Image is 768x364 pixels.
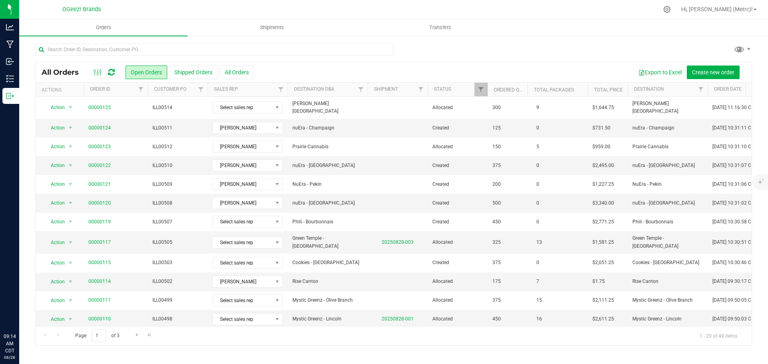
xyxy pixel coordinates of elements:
[532,122,543,134] span: 0
[6,40,14,48] inline-svg: Manufacturing
[88,218,111,226] a: 00000119
[213,276,272,287] span: [PERSON_NAME]
[532,237,546,248] span: 13
[633,66,687,79] button: Export to Excel
[152,199,203,207] span: ILL00508
[131,330,143,340] a: Go to the next page
[44,102,65,113] span: Action
[292,218,363,226] span: Phili - Bourbonnais
[292,181,363,188] span: NuEra - Pekin
[532,257,543,269] span: 0
[474,83,488,96] a: Filter
[532,276,543,287] span: 7
[532,179,543,190] span: 0
[126,66,167,79] button: Open Orders
[712,278,757,285] span: [DATE] 09:30:17 CDT
[662,6,672,13] div: Manage settings
[632,315,703,323] span: Mystic Greenz - Lincoln
[532,141,543,153] span: 5
[152,124,203,132] span: ILL00511
[432,162,483,169] span: Created
[432,296,483,304] span: Allocated
[44,295,65,306] span: Action
[492,181,501,188] span: 200
[88,181,111,188] a: 00000121
[169,66,218,79] button: Shipped Orders
[532,197,543,209] span: 0
[213,197,272,209] span: [PERSON_NAME]
[712,199,757,207] span: [DATE] 10:31:02 CDT
[594,87,623,93] a: Total Price
[88,239,111,246] a: 00000117
[492,259,501,267] span: 375
[152,218,203,226] span: ILL00507
[66,141,76,152] span: select
[532,216,543,228] span: 0
[88,162,111,169] a: 00000122
[632,296,703,304] span: Mystic Greenz - Olive Branch
[88,296,111,304] a: 00000111
[66,197,76,209] span: select
[592,181,614,188] span: $1,227.25
[152,315,203,323] span: ILL00498
[66,295,76,306] span: select
[714,86,742,92] a: Order Date
[382,316,414,322] a: 20250828-001
[213,314,272,325] span: Select sales rep
[152,104,203,111] span: ILL00514
[292,143,363,151] span: Prairie Cannabis
[634,86,664,92] a: Destination
[492,315,501,323] span: 450
[213,160,272,171] span: [PERSON_NAME]
[432,278,483,285] span: Allocated
[88,278,111,285] a: 00000114
[88,124,111,132] a: 00000124
[292,162,363,169] span: nuEra - [GEOGRAPHIC_DATA]
[532,294,546,306] span: 15
[712,239,757,246] span: [DATE] 10:30:51 CDT
[432,199,483,207] span: Created
[492,296,501,304] span: 375
[592,162,614,169] span: $2,495.00
[249,24,295,31] span: Shipments
[152,239,203,246] span: ILL00505
[214,86,238,92] a: Sales Rep
[44,141,65,152] span: Action
[85,24,122,31] span: Orders
[152,162,203,169] span: ILL00510
[492,278,501,285] span: 175
[414,83,428,96] a: Filter
[44,237,65,248] span: Action
[492,124,501,132] span: 125
[213,257,272,269] span: Select sales rep
[292,100,363,115] span: [PERSON_NAME][GEOGRAPHIC_DATA]
[592,199,614,207] span: $3,340.00
[632,100,703,115] span: [PERSON_NAME][GEOGRAPHIC_DATA]
[66,257,76,269] span: select
[134,83,148,96] a: Filter
[213,216,272,227] span: Select sales rep
[88,315,111,323] a: 00000110
[44,179,65,190] span: Action
[292,278,363,285] span: Rise Canton
[693,330,744,342] span: 1 - 20 of 49 items
[492,143,501,151] span: 150
[434,86,451,92] a: Status
[66,102,76,113] span: select
[88,143,111,151] a: 00000123
[66,122,76,133] span: select
[194,83,208,96] a: Filter
[592,143,610,151] span: $959.00
[4,354,16,360] p: 08/28
[6,58,14,66] inline-svg: Inbound
[274,83,288,96] a: Filter
[712,296,757,304] span: [DATE] 09:50:05 CDT
[632,143,703,151] span: Prairie Cannabis
[213,102,272,113] span: Select sales rep
[66,314,76,325] span: select
[492,104,501,111] span: 300
[632,235,703,250] span: Green Temple - [GEOGRAPHIC_DATA]
[188,19,356,36] a: Shipments
[42,68,87,77] span: All Orders
[532,313,546,325] span: 16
